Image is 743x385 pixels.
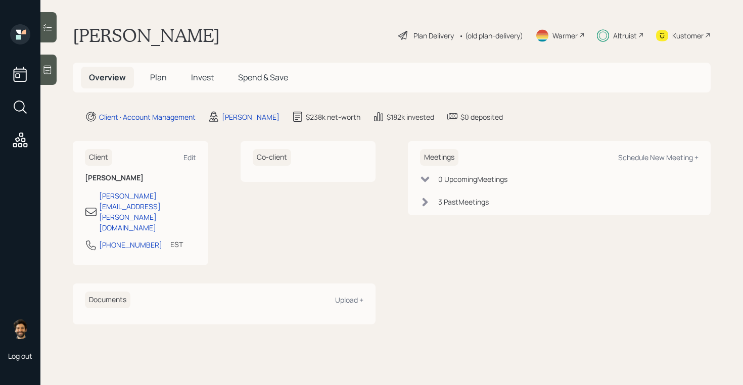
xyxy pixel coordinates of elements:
[10,319,30,339] img: eric-schwartz-headshot.png
[191,72,214,83] span: Invest
[85,292,130,308] h6: Documents
[150,72,167,83] span: Plan
[387,112,434,122] div: $182k invested
[413,30,454,41] div: Plan Delivery
[438,174,507,184] div: 0 Upcoming Meeting s
[222,112,280,122] div: [PERSON_NAME]
[438,197,489,207] div: 3 Past Meeting s
[459,30,523,41] div: • (old plan-delivery)
[89,72,126,83] span: Overview
[85,149,112,166] h6: Client
[552,30,578,41] div: Warmer
[99,239,162,250] div: [PHONE_NUMBER]
[460,112,503,122] div: $0 deposited
[73,24,220,46] h1: [PERSON_NAME]
[253,149,291,166] h6: Co-client
[8,351,32,361] div: Log out
[420,149,458,166] h6: Meetings
[335,295,363,305] div: Upload +
[183,153,196,162] div: Edit
[672,30,704,41] div: Kustomer
[618,153,699,162] div: Schedule New Meeting +
[85,174,196,182] h6: [PERSON_NAME]
[238,72,288,83] span: Spend & Save
[170,239,183,250] div: EST
[99,190,196,233] div: [PERSON_NAME][EMAIL_ADDRESS][PERSON_NAME][DOMAIN_NAME]
[613,30,637,41] div: Altruist
[99,112,196,122] div: Client · Account Management
[306,112,360,122] div: $238k net-worth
